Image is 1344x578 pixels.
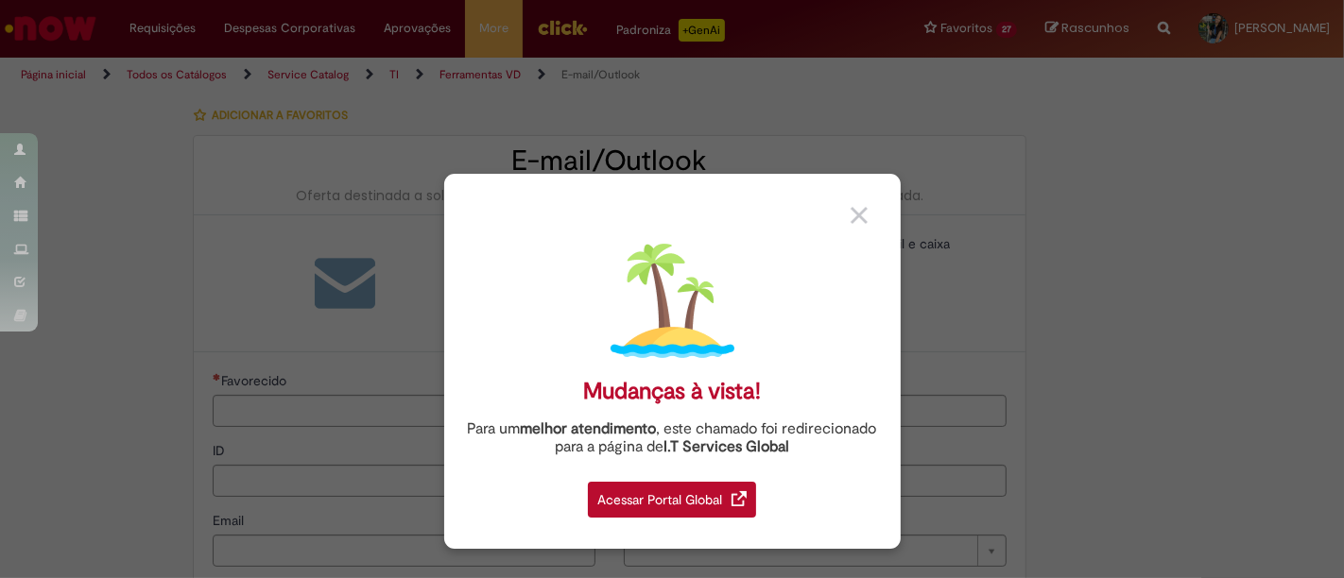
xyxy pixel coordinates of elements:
[583,378,761,405] div: Mudanças à vista!
[851,207,868,224] img: close_button_grey.png
[663,427,789,456] a: I.T Services Global
[732,491,747,506] img: redirect_link.png
[458,420,887,456] div: Para um , este chamado foi redirecionado para a página de
[611,239,734,363] img: island.png
[588,471,756,518] a: Acessar Portal Global
[521,419,657,438] strong: melhor atendimento
[588,482,756,518] div: Acessar Portal Global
